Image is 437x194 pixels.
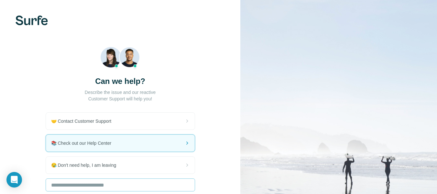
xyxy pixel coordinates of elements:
span: 🤝 Contact Customer Support [51,118,117,124]
img: Surfe's logo [16,16,48,25]
h3: Can we help? [95,76,145,86]
span: 📚 Check out our Help Center [51,140,117,146]
p: Describe the issue and our reactive [85,89,156,96]
span: 😪 Don't need help, I am leaving [51,162,122,168]
div: Open Intercom Messenger [6,172,22,188]
img: Beach Photo [100,47,140,71]
p: Customer Support will help you! [88,96,152,102]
